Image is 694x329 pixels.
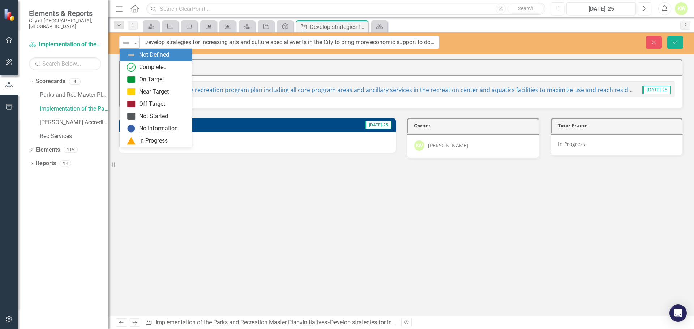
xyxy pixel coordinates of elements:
[122,38,130,47] img: Not Defined
[365,121,391,129] span: [DATE]-25
[29,18,101,30] small: City of [GEOGRAPHIC_DATA], [GEOGRAPHIC_DATA]
[29,40,101,49] a: Implementation of the Parks and Recreation Master Plan
[414,123,535,128] h3: Owner
[507,4,544,14] button: Search
[29,9,101,18] span: Elements & Reports
[310,22,367,31] div: Develop strategies for increasing arts and culture special events in the City to bring more econo...
[127,63,136,72] img: Completed
[414,140,424,151] div: KW
[127,75,136,84] img: On Target
[675,2,688,15] button: KW
[40,105,108,113] a: Implementation of the Parks and Recreation Master Plan
[139,63,167,72] div: Completed
[518,5,534,11] span: Search
[127,137,136,145] img: In Progress
[146,3,545,15] input: Search ClearPoint...
[127,51,136,59] img: Not Defined
[558,123,679,128] h3: Time Frame
[69,78,81,85] div: 4
[558,140,585,147] span: In Progress
[139,137,168,145] div: In Progress
[40,118,108,127] a: [PERSON_NAME] Accreditation Tracker
[139,112,168,121] div: Not Started
[29,57,101,70] input: Search Below...
[127,112,136,121] img: Not Started
[155,319,300,326] a: Implementation of the Parks and Recreation Master Plan
[36,146,60,154] a: Elements
[139,75,164,84] div: On Target
[566,2,636,15] button: [DATE]-25
[145,319,396,327] div: » »
[139,51,169,59] div: Not Defined
[127,87,136,96] img: Near Target
[139,125,178,133] div: No Information
[36,159,56,168] a: Reports
[127,64,678,69] h3: Functional Areas
[36,77,65,86] a: Scorecards
[303,319,327,326] a: Initiatives
[4,8,16,21] img: ClearPoint Strategy
[139,100,165,108] div: Off Target
[127,100,136,108] img: Off Target
[40,91,108,99] a: Parks and Rec Master Plan Update
[60,160,71,166] div: 14
[642,86,671,94] span: [DATE]-25
[139,88,169,96] div: Near Target
[125,122,302,127] h3: Comments/Next Steps
[40,132,108,140] a: Rec Services
[64,147,78,153] div: 115
[569,5,633,13] div: [DATE]-25
[669,304,687,322] div: Open Intercom Messenger
[140,36,439,49] input: This field is required
[428,142,468,149] div: [PERSON_NAME]
[127,124,136,133] img: No Information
